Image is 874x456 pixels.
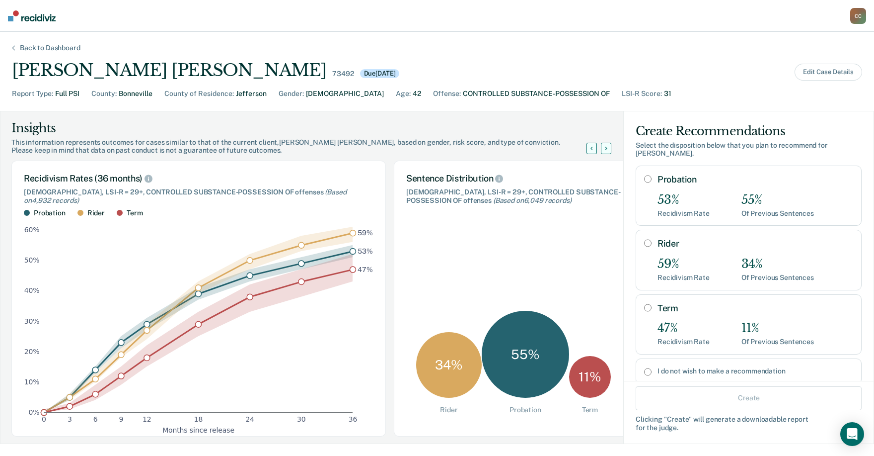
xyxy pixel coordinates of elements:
div: Offense : [433,89,461,99]
div: Due [DATE] [360,69,400,78]
text: 24 [245,416,254,424]
div: Rider [440,406,457,414]
div: Bonneville [119,89,152,99]
div: [PERSON_NAME] [PERSON_NAME] [12,60,326,81]
g: area [44,227,353,412]
div: Jefferson [236,89,267,99]
img: Recidiviz [8,10,56,21]
div: Rider [87,209,105,217]
div: Clicking " Create " will generate a downloadable report for the judge. [636,415,862,432]
div: Probation [34,209,66,217]
div: [DEMOGRAPHIC_DATA], LSI-R = 29+, CONTROLLED SUBSTANCE-POSSESSION OF offenses [406,188,621,205]
div: 34% [741,257,814,272]
text: 0% [29,408,40,416]
g: x-axis label [162,426,234,434]
text: 18 [194,416,203,424]
div: Full PSI [55,89,79,99]
div: 42 [413,89,421,99]
div: Term [127,209,143,217]
div: Open Intercom Messenger [840,422,864,446]
div: 55% [741,193,814,207]
div: Recidivism Rate [657,209,710,218]
div: County : [91,89,117,99]
text: 3 [68,416,72,424]
div: LSI-R Score : [622,89,662,99]
div: Back to Dashboard [8,44,92,52]
div: 53% [657,193,710,207]
span: (Based on 4,932 records ) [24,188,346,204]
div: Report Type : [12,89,53,99]
text: 0 [42,416,46,424]
div: Select the disposition below that you plan to recommend for [PERSON_NAME] . [636,141,862,158]
div: Create Recommendations [636,123,862,139]
text: 30 [297,416,306,424]
button: CC [850,8,866,24]
div: Probation [510,406,541,414]
text: 20% [24,348,40,356]
div: Term [582,406,598,414]
div: Of Previous Sentences [741,209,814,218]
div: [DEMOGRAPHIC_DATA], LSI-R = 29+, CONTROLLED SUBSTANCE-POSSESSION OF offenses [24,188,373,205]
label: Rider [657,238,853,249]
div: [DEMOGRAPHIC_DATA] [306,89,384,99]
text: 47% [358,266,373,274]
div: County of Residence : [164,89,234,99]
div: Recidivism Rate [657,338,710,346]
div: Of Previous Sentences [741,274,814,282]
div: Gender : [279,89,304,99]
label: Term [657,303,853,314]
div: CONTROLLED SUBSTANCE-POSSESSION OF [463,89,610,99]
div: 34 % [416,332,482,398]
div: Of Previous Sentences [741,338,814,346]
button: Create [636,386,862,410]
text: 10% [24,378,40,386]
label: Probation [657,174,853,185]
div: 55 % [482,311,569,398]
g: text [358,229,373,274]
text: 36 [349,416,358,424]
text: 50% [24,257,40,265]
text: 60% [24,226,40,234]
div: 59% [657,257,710,272]
div: 11 % [569,356,611,398]
text: 9 [119,416,124,424]
g: x-axis tick label [42,416,357,424]
g: y-axis tick label [24,226,40,417]
div: 73492 [332,70,354,78]
text: 12 [143,416,151,424]
div: Recidivism Rate [657,274,710,282]
text: 53% [358,247,373,255]
div: Recidivism Rates (36 months) [24,173,373,184]
g: dot [41,230,356,416]
button: Edit Case Details [795,64,862,81]
label: I do not wish to make a recommendation [657,367,853,375]
text: 30% [24,317,40,325]
div: Sentence Distribution [406,173,621,184]
div: C C [850,8,866,24]
div: 31 [664,89,671,99]
div: This information represents outcomes for cases similar to that of the current client, [PERSON_NAM... [11,138,598,155]
text: 40% [24,287,40,295]
div: Age : [396,89,411,99]
text: 6 [93,416,98,424]
text: 59% [358,229,373,237]
span: (Based on 6,049 records ) [493,196,572,204]
text: Months since release [162,426,234,434]
div: 11% [741,321,814,336]
div: Insights [11,120,598,136]
div: 47% [657,321,710,336]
